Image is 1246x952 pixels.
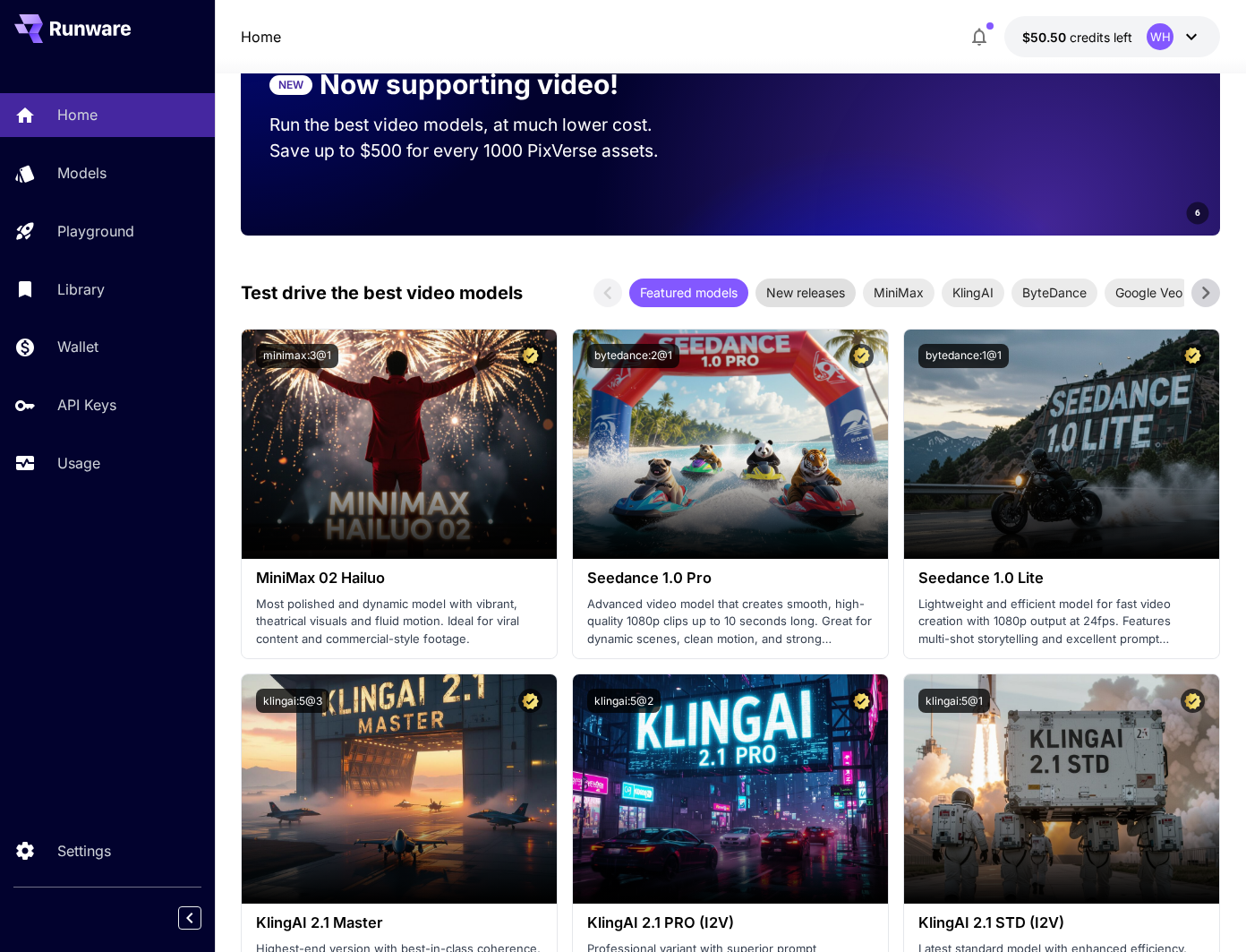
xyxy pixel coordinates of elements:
[269,112,687,138] p: Run the best video models, at much lower cost.
[755,279,856,307] div: New releases
[1022,30,1070,45] span: $50.50
[1011,283,1097,302] span: ByteDance
[241,26,281,47] a: Home
[587,914,874,931] h3: KlingAI 2.1 PRO (I2V)
[1156,866,1246,952] iframe: Chat Widget
[57,104,98,125] p: Home
[256,689,329,713] button: klingai:5@3
[1181,689,1205,713] button: Certified Model – Vetted for best performance and includes a commercial license.
[192,902,215,934] div: Collapse sidebar
[1181,344,1205,368] button: Certified Model – Vetted for best performance and includes a commercial license.
[269,138,687,164] p: Save up to $500 for every 1000 PixVerse assets.
[256,570,542,587] h3: MiniMax 02 Hailuo
[587,570,874,587] h3: Seedance 1.0 Pro
[1004,16,1220,57] button: $50.4956WH
[863,279,934,307] div: MiniMax
[241,26,281,47] nav: breadcrumb
[57,220,134,242] p: Playground
[918,570,1205,587] h3: Seedance 1.0 Lite
[256,596,542,648] p: Most polished and dynamic model with vibrant, theatrical visuals and fluid motion. Ideal for vira...
[942,283,1004,302] span: KlingAI
[57,279,105,300] p: Library
[904,330,1219,559] img: alt
[241,279,523,306] p: Test drive the best video models
[57,162,107,184] p: Models
[918,689,990,713] button: klingai:5@1
[518,689,542,713] button: Certified Model – Vetted for best performance and includes a commercial license.
[849,344,874,368] button: Certified Model – Vetted for best performance and includes a commercial license.
[57,394,116,416] p: API Keys
[573,674,888,904] img: alt
[57,452,100,474] p: Usage
[1195,206,1200,219] span: 6
[1105,283,1193,302] span: Google Veo
[320,64,619,105] p: Now supporting video!
[587,344,679,368] button: bytedance:2@1
[918,344,1009,368] button: bytedance:1@1
[57,840,111,862] p: Settings
[587,689,661,713] button: klingai:5@2
[629,283,748,302] span: Featured models
[242,330,557,559] img: alt
[918,596,1205,648] p: Lightweight and efficient model for fast video creation with 1080p output at 24fps. Features mult...
[518,344,542,368] button: Certified Model – Vetted for best performance and includes a commercial license.
[1147,23,1173,50] div: WH
[863,283,934,302] span: MiniMax
[178,906,201,930] button: Collapse sidebar
[904,674,1219,904] img: alt
[573,330,888,559] img: alt
[1011,279,1097,307] div: ByteDance
[256,914,542,931] h3: KlingAI 2.1 Master
[1105,279,1193,307] div: Google Veo
[755,283,856,302] span: New releases
[849,689,874,713] button: Certified Model – Vetted for best performance and includes a commercial license.
[256,344,338,368] button: minimax:3@1
[587,596,874,648] p: Advanced video model that creates smooth, high-quality 1080p clips up to 10 seconds long. Great f...
[57,336,98,357] p: Wallet
[1070,30,1132,45] span: credits left
[242,674,557,904] img: alt
[942,279,1004,307] div: KlingAI
[629,279,748,307] div: Featured models
[278,77,303,93] p: NEW
[1022,28,1132,47] div: $50.4956
[918,914,1205,931] h3: KlingAI 2.1 STD (I2V)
